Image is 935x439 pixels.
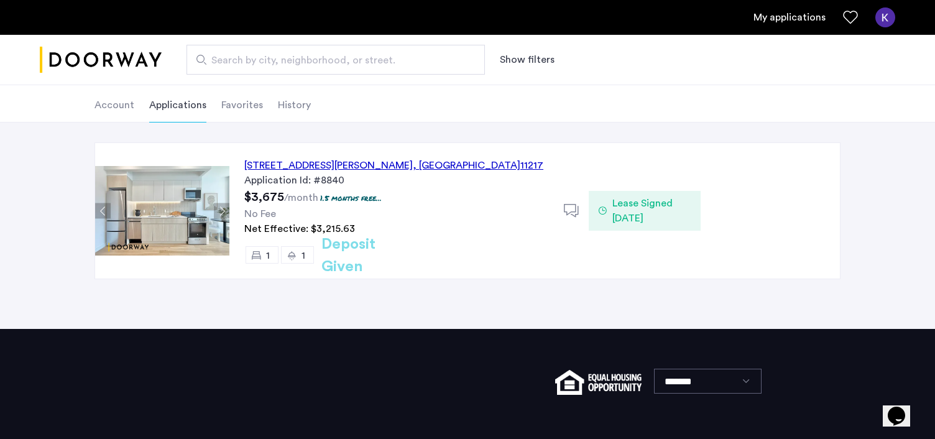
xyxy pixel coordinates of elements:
img: Apartment photo [95,166,229,256]
sub: /month [284,193,318,203]
span: Search by city, neighborhood, or street. [211,53,450,68]
a: Favorites [843,10,858,25]
span: 1 [266,251,270,261]
img: equal-housing.png [555,370,642,395]
input: Apartment Search [187,45,485,75]
span: Lease Signed [DATE] [612,196,691,226]
select: Language select [654,369,762,394]
div: Application Id: #8840 [244,173,549,188]
a: Cazamio logo [40,37,162,83]
img: logo [40,37,162,83]
a: My application [753,10,826,25]
span: , [GEOGRAPHIC_DATA] [413,160,520,170]
li: Favorites [221,88,263,122]
p: 1.5 months free... [320,193,382,203]
iframe: chat widget [883,389,923,427]
button: Next apartment [214,203,229,219]
button: Show or hide filters [500,52,555,67]
h2: Deposit Given [321,233,420,278]
li: Account [94,88,134,122]
li: Applications [149,88,206,122]
div: [STREET_ADDRESS][PERSON_NAME] 11217 [244,158,543,173]
span: Net Effective: $3,215.63 [244,224,355,234]
span: No Fee [244,209,276,219]
span: $3,675 [244,191,284,203]
li: History [278,88,311,122]
button: Previous apartment [95,203,111,219]
img: user [875,7,895,27]
span: 1 [302,251,305,261]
